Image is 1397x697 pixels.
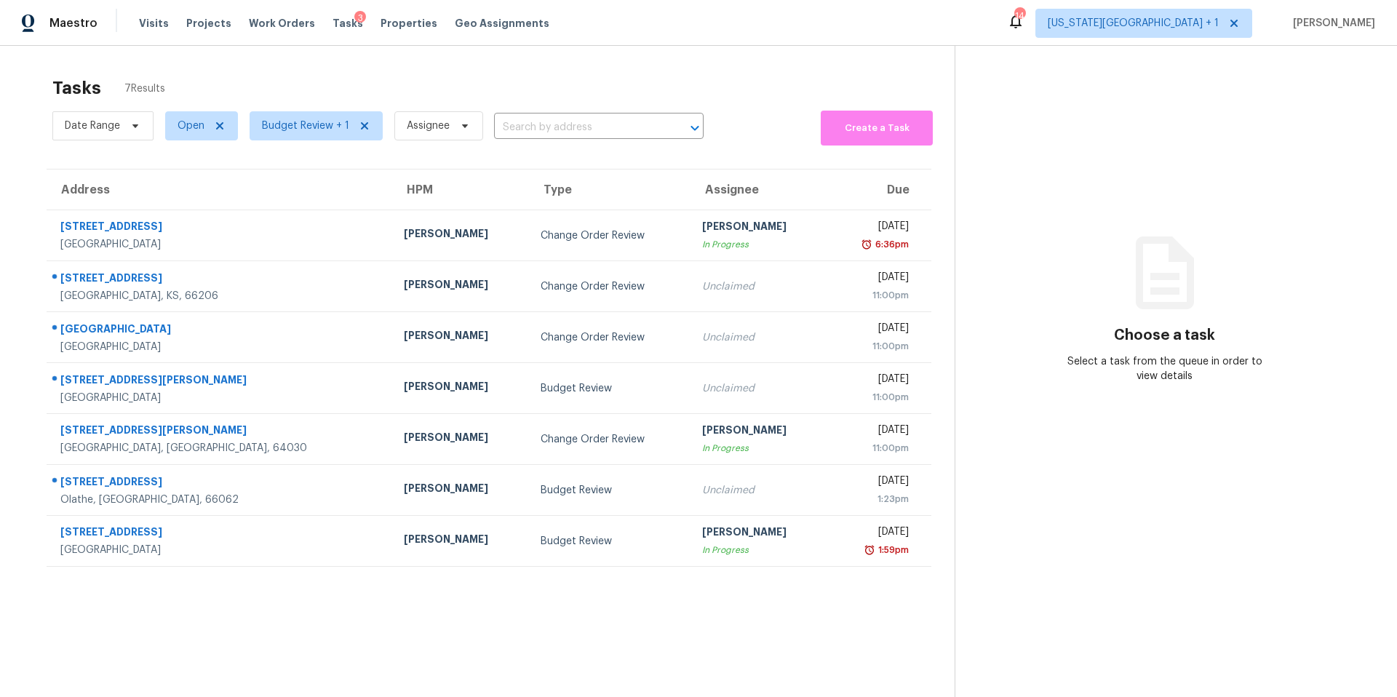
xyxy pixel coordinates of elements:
div: [PERSON_NAME] [702,219,816,237]
div: [GEOGRAPHIC_DATA] [60,237,381,252]
span: [US_STATE][GEOGRAPHIC_DATA] + 1 [1048,16,1219,31]
span: Geo Assignments [455,16,549,31]
div: [PERSON_NAME] [404,481,517,499]
th: Type [529,170,690,210]
div: Unclaimed [702,381,816,396]
img: Overdue Alarm Icon [861,237,872,252]
button: Open [685,118,705,138]
div: [PERSON_NAME] [702,423,816,441]
div: 14 [1014,9,1024,23]
div: Olathe, [GEOGRAPHIC_DATA], 66062 [60,493,381,507]
span: Open [178,119,204,133]
span: [PERSON_NAME] [1287,16,1375,31]
div: [DATE] [839,474,909,492]
span: Create a Task [828,120,926,137]
div: [DATE] [839,270,909,288]
div: In Progress [702,237,816,252]
div: [GEOGRAPHIC_DATA] [60,322,381,340]
div: Unclaimed [702,330,816,345]
div: Unclaimed [702,483,816,498]
span: Assignee [407,119,450,133]
div: Change Order Review [541,228,679,243]
span: Date Range [65,119,120,133]
div: Unclaimed [702,279,816,294]
div: [STREET_ADDRESS][PERSON_NAME] [60,373,381,391]
div: [GEOGRAPHIC_DATA] [60,340,381,354]
div: Budget Review [541,381,679,396]
div: Change Order Review [541,330,679,345]
div: [PERSON_NAME] [404,328,517,346]
div: [PERSON_NAME] [702,525,816,543]
div: [DATE] [839,525,909,543]
span: Budget Review + 1 [262,119,349,133]
button: Create a Task [821,111,933,146]
div: [PERSON_NAME] [404,226,517,244]
div: [DATE] [839,423,909,441]
div: [STREET_ADDRESS][PERSON_NAME] [60,423,381,441]
div: [PERSON_NAME] [404,379,517,397]
div: [DATE] [839,321,909,339]
div: [GEOGRAPHIC_DATA] [60,543,381,557]
div: 3 [354,11,366,25]
div: [STREET_ADDRESS] [60,525,381,543]
div: 11:00pm [839,390,909,405]
div: [DATE] [839,372,909,390]
div: Change Order Review [541,432,679,447]
span: Tasks [333,18,363,28]
span: Visits [139,16,169,31]
span: 7 Results [124,81,165,96]
div: [STREET_ADDRESS] [60,474,381,493]
th: Assignee [690,170,827,210]
th: Address [47,170,392,210]
div: [STREET_ADDRESS] [60,271,381,289]
h3: Choose a task [1114,328,1215,343]
div: [PERSON_NAME] [404,277,517,295]
div: Budget Review [541,483,679,498]
div: [PERSON_NAME] [404,532,517,550]
div: Budget Review [541,534,679,549]
th: Due [827,170,931,210]
div: 11:00pm [839,441,909,455]
div: [GEOGRAPHIC_DATA], KS, 66206 [60,289,381,303]
div: Select a task from the queue in order to view details [1060,354,1270,383]
span: Maestro [49,16,97,31]
div: [GEOGRAPHIC_DATA] [60,391,381,405]
div: 1:59pm [875,543,909,557]
span: Work Orders [249,16,315,31]
span: Projects [186,16,231,31]
span: Properties [381,16,437,31]
div: 11:00pm [839,339,909,354]
div: [STREET_ADDRESS] [60,219,381,237]
div: Change Order Review [541,279,679,294]
h2: Tasks [52,81,101,95]
div: [DATE] [839,219,909,237]
th: HPM [392,170,529,210]
img: Overdue Alarm Icon [864,543,875,557]
div: [GEOGRAPHIC_DATA], [GEOGRAPHIC_DATA], 64030 [60,441,381,455]
div: [PERSON_NAME] [404,430,517,448]
div: 6:36pm [872,237,909,252]
div: 11:00pm [839,288,909,303]
div: In Progress [702,441,816,455]
div: In Progress [702,543,816,557]
input: Search by address [494,116,663,139]
div: 1:23pm [839,492,909,506]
